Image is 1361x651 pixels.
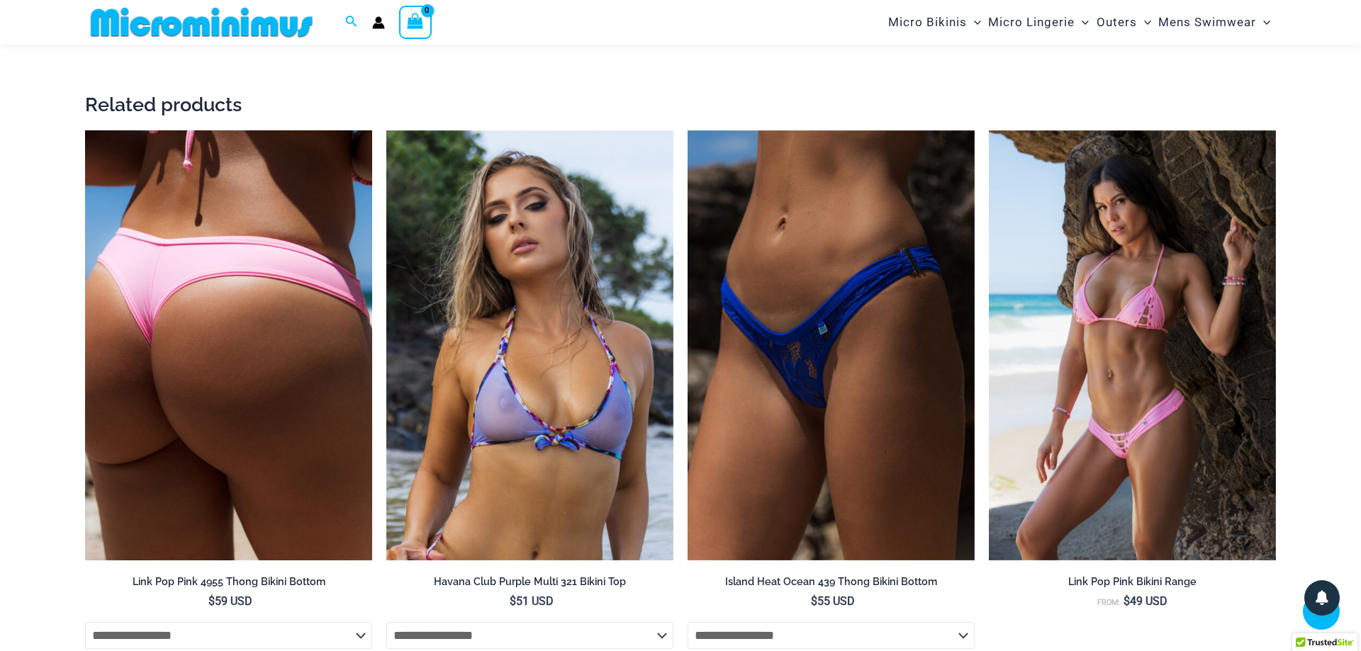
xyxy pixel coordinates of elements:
[885,4,985,40] a: Micro BikinisMenu ToggleMenu Toggle
[208,594,215,608] span: $
[688,575,975,594] a: Island Heat Ocean 439 Thong Bikini Bottom
[989,130,1276,561] img: Link Pop Pink 3070 Top 4955 Bottom 01
[989,575,1276,589] h2: Link Pop Pink Bikini Range
[85,575,372,594] a: Link Pop Pink 4955 Thong Bikini Bottom
[1124,594,1130,608] span: $
[989,575,1276,594] a: Link Pop Pink Bikini Range
[510,594,554,608] bdi: 51 USD
[883,2,1276,43] nav: Site Navigation
[688,575,975,589] h2: Island Heat Ocean 439 Thong Bikini Bottom
[345,13,358,31] a: Search icon link
[386,130,673,561] img: Havana Club Purple Multi 321 Top 01
[888,4,967,40] span: Micro Bikinis
[967,4,981,40] span: Menu Toggle
[1075,4,1089,40] span: Menu Toggle
[85,130,372,561] img: Link Pop Pink 4955 Bottom 02
[985,4,1092,40] a: Micro LingerieMenu ToggleMenu Toggle
[85,92,1276,117] h2: Related products
[1158,4,1256,40] span: Mens Swimwear
[988,4,1075,40] span: Micro Lingerie
[688,130,975,561] img: Island Heat Ocean 439 Bottom 01
[386,130,673,561] a: Havana Club Purple Multi 321 Top 01Havana Club Purple Multi 321 Top 451 Bottom 03Havana Club Purp...
[1137,4,1151,40] span: Menu Toggle
[85,575,372,589] h2: Link Pop Pink 4955 Thong Bikini Bottom
[811,594,855,608] bdi: 55 USD
[510,594,516,608] span: $
[989,130,1276,561] a: Link Pop Pink 3070 Top 4955 Bottom 01Link Pop Pink 3070 Top 4955 Bottom 02Link Pop Pink 3070 Top ...
[386,575,673,594] a: Havana Club Purple Multi 321 Bikini Top
[386,575,673,589] h2: Havana Club Purple Multi 321 Bikini Top
[1097,598,1120,607] span: From:
[399,6,432,38] a: View Shopping Cart, empty
[688,130,975,561] a: Island Heat Ocean 439 Bottom 01Island Heat Ocean 439 Bottom 02Island Heat Ocean 439 Bottom 02
[208,594,252,608] bdi: 59 USD
[1093,4,1155,40] a: OutersMenu ToggleMenu Toggle
[85,130,372,561] a: Link Pop Pink 4955 Bottom 01Link Pop Pink 4955 Bottom 02Link Pop Pink 4955 Bottom 02
[85,6,318,38] img: MM SHOP LOGO FLAT
[372,16,385,29] a: Account icon link
[1256,4,1270,40] span: Menu Toggle
[1124,594,1167,608] bdi: 49 USD
[811,594,817,608] span: $
[1155,4,1274,40] a: Mens SwimwearMenu ToggleMenu Toggle
[1097,4,1137,40] span: Outers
